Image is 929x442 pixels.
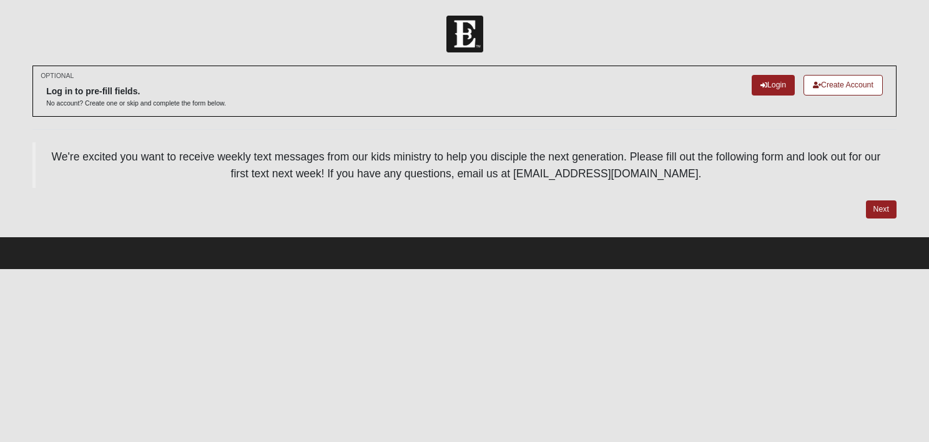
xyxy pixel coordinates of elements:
[41,71,74,81] small: OPTIONAL
[32,142,897,188] blockquote: We're excited you want to receive weekly text messages from our kids ministry to help you discipl...
[866,200,897,219] a: Next
[446,16,483,52] img: Church of Eleven22 Logo
[46,86,226,97] h6: Log in to pre-fill fields.
[804,75,883,96] a: Create Account
[46,99,226,108] p: No account? Create one or skip and complete the form below.
[752,75,795,96] a: Login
